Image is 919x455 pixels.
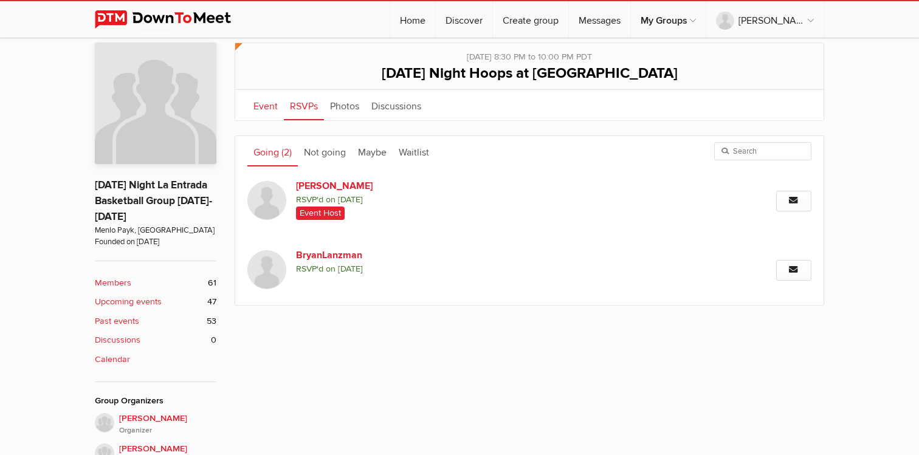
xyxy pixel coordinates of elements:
span: Event Host [296,207,345,220]
a: Going (2) [247,136,298,166]
a: Discussions [365,90,427,120]
a: Waitlist [393,136,435,166]
a: Past events 53 [95,315,216,328]
span: [DATE] Night Hoops at [GEOGRAPHIC_DATA] [382,64,678,82]
b: Discussions [95,334,140,347]
b: Past events [95,315,139,328]
span: (2) [281,146,292,159]
a: Upcoming events 47 [95,295,216,309]
a: Discussions 0 [95,334,216,347]
div: [DATE] 8:30 PM to 10:00 PM PDT [247,43,811,64]
i: [DATE] [338,194,363,205]
b: Members [95,276,131,290]
a: Discover [436,1,492,38]
a: [PERSON_NAME]Organizer [95,413,216,436]
i: [DATE] [338,264,363,274]
a: Calendar [95,353,216,366]
span: 53 [207,315,216,328]
a: Create group [493,1,568,38]
span: 0 [211,334,216,347]
span: [PERSON_NAME] [119,412,216,436]
a: Members 61 [95,276,216,290]
span: 47 [207,295,216,309]
img: H Lee hoops [95,413,114,433]
a: [DATE] Night La Entrada Basketball Group [DATE]-[DATE] [95,179,212,223]
img: H Lee hoops [247,181,286,220]
img: DownToMeet [95,10,250,29]
span: Menlo Payk, [GEOGRAPHIC_DATA] [95,225,216,236]
a: Maybe [352,136,393,166]
a: Photos [324,90,365,120]
input: Search [714,142,811,160]
a: [PERSON_NAME] [706,1,824,38]
span: RSVP'd on [296,193,642,207]
a: My Groups [631,1,706,38]
a: BryanLanzman [296,248,504,262]
a: RSVPs [284,90,324,120]
span: RSVP'd on [296,262,642,276]
a: Home [390,1,435,38]
a: Not going [298,136,352,166]
b: Upcoming events [95,295,162,309]
i: Organizer [119,425,216,436]
a: Messages [569,1,630,38]
span: 61 [208,276,216,290]
img: Thursday Night La Entrada Basketball Group 2025-2026 [95,43,216,164]
a: Event [247,90,284,120]
a: [PERSON_NAME] [296,179,504,193]
img: BryanLanzman [247,250,286,289]
div: Group Organizers [95,394,216,408]
span: Founded on [DATE] [95,236,216,248]
b: Calendar [95,353,130,366]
